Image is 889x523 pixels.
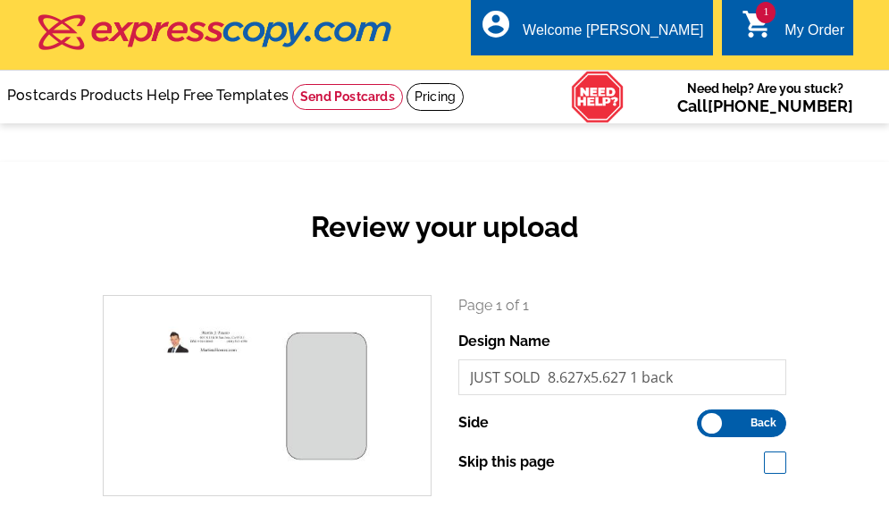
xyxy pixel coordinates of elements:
h2: Review your upload [89,210,800,244]
span: Back [751,418,776,427]
a: Free Templates [183,87,289,104]
img: help [571,71,625,123]
a: Postcards [7,87,77,104]
input: File Name [458,359,787,395]
a: 1 shopping_cart My Order [742,20,844,42]
span: Call [677,97,853,115]
a: Help [147,87,180,104]
p: Page 1 of 1 [458,295,787,316]
span: Need help? Are you stuck? [677,80,853,115]
i: shopping_cart [742,8,774,40]
i: account_circle [480,8,512,40]
div: Welcome [PERSON_NAME] [523,22,703,47]
div: My Order [784,22,844,47]
label: Side [458,412,489,434]
span: 1 [756,2,776,23]
a: [PHONE_NUMBER] [708,97,853,115]
label: Skip this page [458,451,555,473]
label: Design Name [458,331,550,352]
a: Products [80,87,144,104]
